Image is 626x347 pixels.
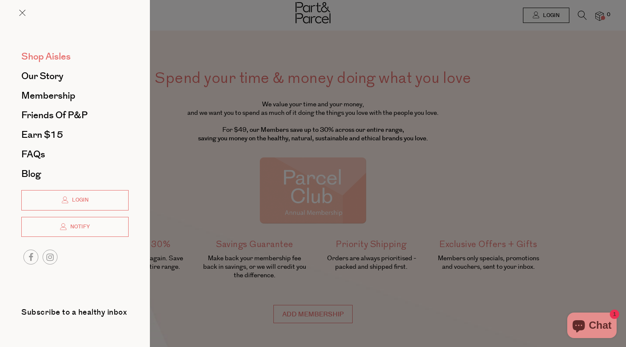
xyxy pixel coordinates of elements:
span: Our Story [21,69,63,83]
a: Earn $15 [21,130,129,139]
span: Earn $15 [21,128,63,142]
inbox-online-store-chat: Shopify online store chat [565,313,619,340]
a: Login [21,190,129,210]
a: FAQs [21,150,129,159]
label: Subscribe to a healthy inbox [21,309,127,319]
a: Shop Aisles [21,52,129,61]
a: Blog [21,169,129,179]
span: FAQs [21,148,45,161]
a: Membership [21,91,129,100]
span: Notify [68,223,90,230]
span: Shop Aisles [21,50,71,63]
a: Our Story [21,71,129,81]
span: Blog [21,167,41,181]
a: Notify [21,217,129,237]
span: Login [70,196,89,204]
span: Friends of P&P [21,108,88,122]
a: Friends of P&P [21,111,129,120]
span: Membership [21,89,75,102]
